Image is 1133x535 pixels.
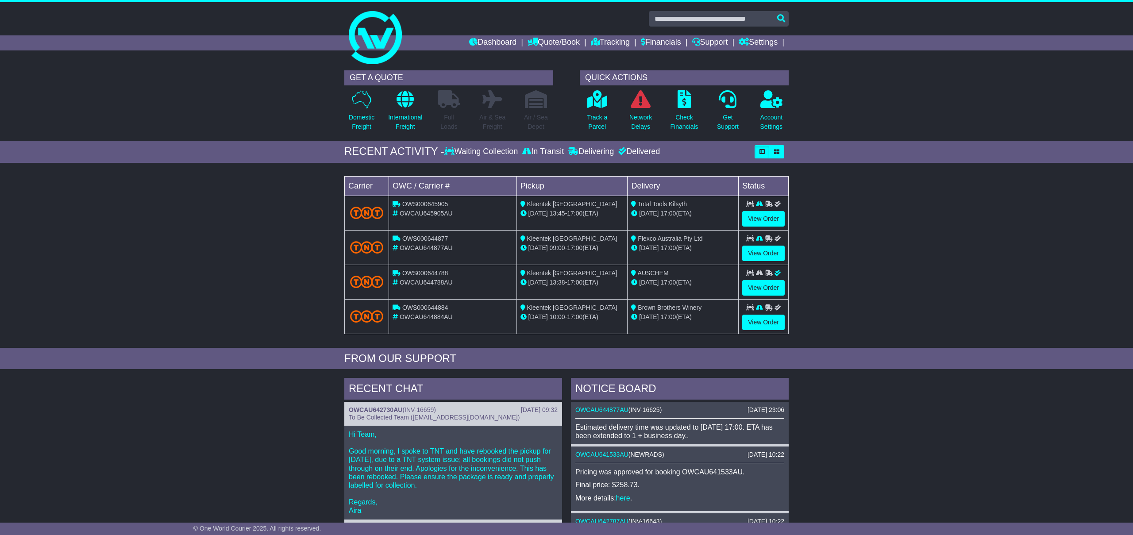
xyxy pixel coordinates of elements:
a: OWCAU644877AU [575,406,628,413]
a: OWCAU642787AU [575,518,628,525]
span: 17:00 [660,210,676,217]
p: Full Loads [438,113,460,131]
span: 17:00 [567,210,582,217]
div: (ETA) [631,312,735,322]
a: Tracking [591,35,630,50]
span: OWS000644788 [402,269,448,277]
span: INV-16643 [631,518,660,525]
p: Check Financials [671,113,698,131]
div: - (ETA) [520,243,624,253]
span: Kleentek [GEOGRAPHIC_DATA] [527,304,617,311]
span: [DATE] [639,244,659,251]
span: 17:00 [660,279,676,286]
div: RECENT CHAT [344,378,562,402]
span: Kleentek [GEOGRAPHIC_DATA] [527,200,617,208]
p: Network Delays [629,113,652,131]
span: 17:00 [567,244,582,251]
span: OWS000645905 [402,200,448,208]
div: (ETA) [631,278,735,287]
span: [DATE] [528,313,548,320]
p: International Freight [388,113,422,131]
a: Track aParcel [586,90,608,136]
div: [DATE] 10:22 [748,518,784,525]
span: OWS000644884 [402,304,448,311]
div: - (ETA) [520,209,624,218]
span: To Be Collected Team ([EMAIL_ADDRESS][DOMAIN_NAME]) [349,414,520,421]
span: AUSCHEM [638,269,669,277]
span: 17:00 [567,313,582,320]
span: 17:00 [660,313,676,320]
div: ( ) [349,406,558,414]
div: ( ) [575,451,784,458]
div: Estimated delivery time was updated to [DATE] 17:00. ETA has been extended to 1 + business day.. [575,423,784,440]
div: GET A QUOTE [344,70,553,85]
span: OWCAU644788AU [400,279,453,286]
div: FROM OUR SUPPORT [344,352,789,365]
a: here [616,494,630,502]
a: View Order [742,280,785,296]
span: Total Tools Kilsyth [638,200,687,208]
div: Waiting Collection [444,147,520,157]
span: 13:38 [550,279,565,286]
span: OWCAU645905AU [400,210,453,217]
span: Brown Brothers Winery [638,304,701,311]
p: Final price: $258.73. [575,481,784,489]
span: INV-16625 [631,406,660,413]
a: View Order [742,246,785,261]
span: OWCAU644884AU [400,313,453,320]
p: Air / Sea Depot [524,113,548,131]
div: [DATE] 10:22 [748,451,784,458]
p: Air & Sea Freight [479,113,505,131]
div: ( ) [575,518,784,525]
img: TNT_Domestic.png [350,207,383,219]
span: Kleentek [GEOGRAPHIC_DATA] [527,269,617,277]
div: NOTICE BOARD [571,378,789,402]
div: - (ETA) [520,278,624,287]
a: Dashboard [469,35,516,50]
span: OWS000644877 [402,235,448,242]
a: View Order [742,211,785,227]
div: In Transit [520,147,566,157]
a: OWCAU642730AU [349,406,402,413]
a: Financials [641,35,681,50]
p: Account Settings [760,113,783,131]
a: DomesticFreight [348,90,375,136]
div: - (ETA) [520,312,624,322]
span: 10:00 [550,313,565,320]
td: Pickup [516,176,628,196]
img: TNT_Domestic.png [350,276,383,288]
a: OWCAU641533AU [575,451,628,458]
span: Flexco Australia Pty Ltd [638,235,702,242]
div: (ETA) [631,243,735,253]
p: More details: . [575,494,784,502]
div: (ETA) [631,209,735,218]
a: Support [692,35,728,50]
span: © One World Courier 2025. All rights reserved. [193,525,321,532]
span: [DATE] [639,279,659,286]
p: Pricing was approved for booking OWCAU641533AU. [575,468,784,476]
span: [DATE] [639,313,659,320]
p: Track a Parcel [587,113,607,131]
span: 17:00 [660,244,676,251]
a: CheckFinancials [670,90,699,136]
span: 13:45 [550,210,565,217]
a: AccountSettings [760,90,783,136]
div: ( ) [575,406,784,414]
span: [DATE] [528,210,548,217]
div: RECENT ACTIVITY - [344,145,444,158]
a: Settings [739,35,778,50]
p: Hi Team, Good morning, I spoke to TNT and have rebooked the pickup for [DATE], due to a TNT syste... [349,430,558,515]
img: TNT_Domestic.png [350,310,383,322]
a: InternationalFreight [388,90,423,136]
a: View Order [742,315,785,330]
span: [DATE] [528,279,548,286]
div: [DATE] 23:06 [748,406,784,414]
span: OWCAU644877AU [400,244,453,251]
a: GetSupport [717,90,739,136]
a: Quote/Book [528,35,580,50]
div: Delivering [566,147,616,157]
div: QUICK ACTIONS [580,70,789,85]
span: [DATE] [528,244,548,251]
span: Kleentek [GEOGRAPHIC_DATA] [527,235,617,242]
div: Delivered [616,147,660,157]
